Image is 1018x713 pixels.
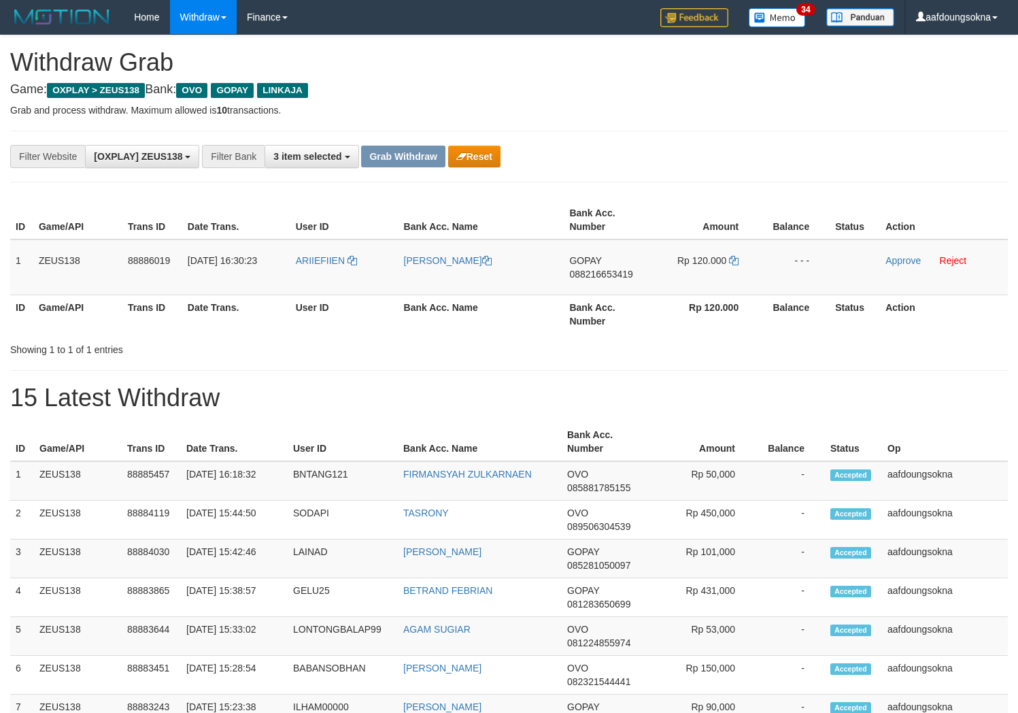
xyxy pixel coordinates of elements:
[182,201,290,239] th: Date Trans.
[47,83,145,98] span: OXPLAY > ZEUS138
[181,617,288,656] td: [DATE] 15:33:02
[880,201,1008,239] th: Action
[398,422,562,461] th: Bank Acc. Name
[567,663,588,674] span: OVO
[265,145,358,168] button: 3 item selected
[940,255,967,266] a: Reject
[10,7,114,27] img: MOTION_logo.png
[567,560,630,571] span: Copy 085281050097 to clipboard
[756,422,825,461] th: Balance
[564,201,653,239] th: Bank Acc. Number
[569,269,632,280] span: Copy 088216653419 to clipboard
[122,201,182,239] th: Trans ID
[296,255,357,266] a: ARIIEFIIEN
[651,617,756,656] td: Rp 53,000
[122,617,181,656] td: 88883644
[34,540,122,578] td: ZEUS138
[10,49,1008,76] h1: Withdraw Grab
[567,469,588,480] span: OVO
[181,461,288,501] td: [DATE] 16:18:32
[288,540,398,578] td: LAINAD
[403,469,532,480] a: FIRMANSYAH ZULKARNAEN
[567,508,588,518] span: OVO
[567,676,630,687] span: Copy 082321544441 to clipboard
[756,617,825,656] td: -
[10,145,85,168] div: Filter Website
[885,255,921,266] a: Approve
[882,461,1008,501] td: aafdoungsokna
[361,146,445,167] button: Grab Withdraw
[34,501,122,540] td: ZEUS138
[660,8,728,27] img: Feedback.jpg
[653,201,759,239] th: Amount
[181,540,288,578] td: [DATE] 15:42:46
[122,501,181,540] td: 88884119
[211,83,254,98] span: GOPAY
[403,546,481,557] a: [PERSON_NAME]
[830,201,880,239] th: Status
[882,501,1008,540] td: aafdoungsokna
[448,146,500,167] button: Reset
[567,521,630,532] span: Copy 089506304539 to clipboard
[34,656,122,695] td: ZEUS138
[10,384,1008,412] h1: 15 Latest Withdraw
[756,578,825,617] td: -
[651,461,756,501] td: Rp 50,000
[34,461,122,501] td: ZEUS138
[749,8,806,27] img: Button%20Memo.svg
[10,295,33,333] th: ID
[296,255,345,266] span: ARIIEFIIEN
[216,105,227,116] strong: 10
[756,461,825,501] td: -
[567,482,630,493] span: Copy 085881785155 to clipboard
[826,8,894,27] img: panduan.png
[10,501,34,540] td: 2
[122,295,182,333] th: Trans ID
[34,578,122,617] td: ZEUS138
[825,422,882,461] th: Status
[569,255,601,266] span: GOPAY
[651,540,756,578] td: Rp 101,000
[403,663,481,674] a: [PERSON_NAME]
[10,656,34,695] td: 6
[10,103,1008,117] p: Grab and process withdraw. Maximum allowed is transactions.
[651,422,756,461] th: Amount
[567,624,588,635] span: OVO
[34,422,122,461] th: Game/API
[10,201,33,239] th: ID
[796,3,815,16] span: 34
[882,656,1008,695] td: aafdoungsokna
[290,295,398,333] th: User ID
[34,617,122,656] td: ZEUS138
[677,255,726,266] span: Rp 120.000
[94,151,182,162] span: [OXPLAY] ZEUS138
[756,656,825,695] td: -
[288,617,398,656] td: LONTONGBALAP99
[398,295,564,333] th: Bank Acc. Name
[567,546,599,557] span: GOPAY
[404,255,492,266] a: [PERSON_NAME]
[288,578,398,617] td: GELU25
[398,201,564,239] th: Bank Acc. Name
[33,239,122,295] td: ZEUS138
[10,83,1008,97] h4: Game: Bank:
[257,83,308,98] span: LINKAJA
[188,255,257,266] span: [DATE] 16:30:23
[10,337,414,356] div: Showing 1 to 1 of 1 entries
[830,508,871,520] span: Accepted
[830,547,871,559] span: Accepted
[273,151,341,162] span: 3 item selected
[756,501,825,540] td: -
[882,540,1008,578] td: aafdoungsokna
[562,422,651,461] th: Bank Acc. Number
[882,617,1008,656] td: aafdoungsokna
[651,501,756,540] td: Rp 450,000
[122,656,181,695] td: 88883451
[653,295,759,333] th: Rp 120.000
[651,578,756,617] td: Rp 431,000
[403,508,449,518] a: TASRONY
[181,578,288,617] td: [DATE] 15:38:57
[85,145,199,168] button: [OXPLAY] ZEUS138
[128,255,170,266] span: 88886019
[182,295,290,333] th: Date Trans.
